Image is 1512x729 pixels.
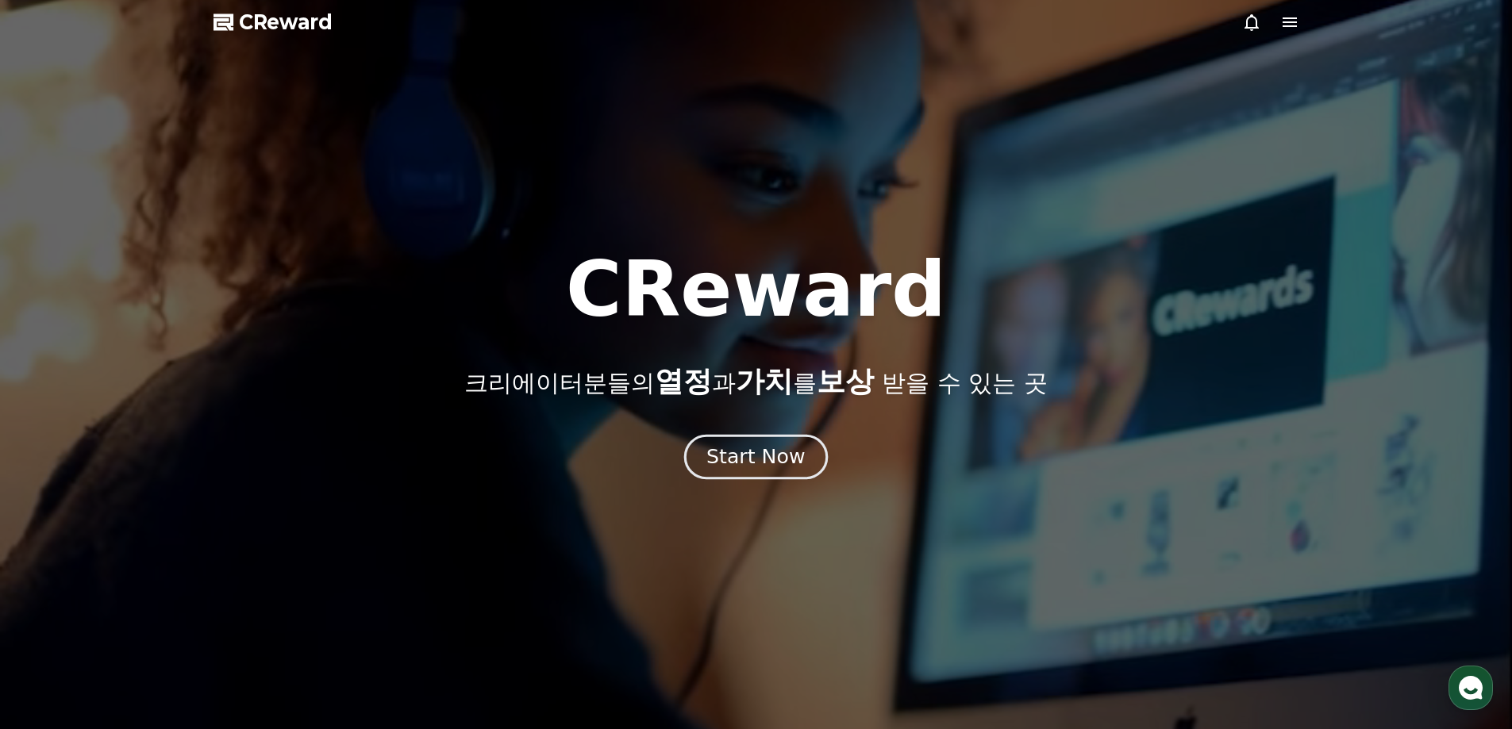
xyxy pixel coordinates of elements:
button: Start Now [684,434,828,479]
span: 가치 [736,365,793,397]
span: 설정 [245,527,264,539]
a: Start Now [687,451,825,466]
span: 보상 [817,365,874,397]
h1: CReward [566,251,946,328]
span: 홈 [50,527,60,539]
a: 설정 [205,503,305,543]
div: Start Now [706,443,805,470]
span: CReward [239,10,333,35]
span: 대화 [145,528,164,540]
p: 크리에이터분들의 과 를 받을 수 있는 곳 [464,366,1047,397]
span: 열정 [655,365,712,397]
a: 대화 [105,503,205,543]
a: 홈 [5,503,105,543]
a: CReward [214,10,333,35]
